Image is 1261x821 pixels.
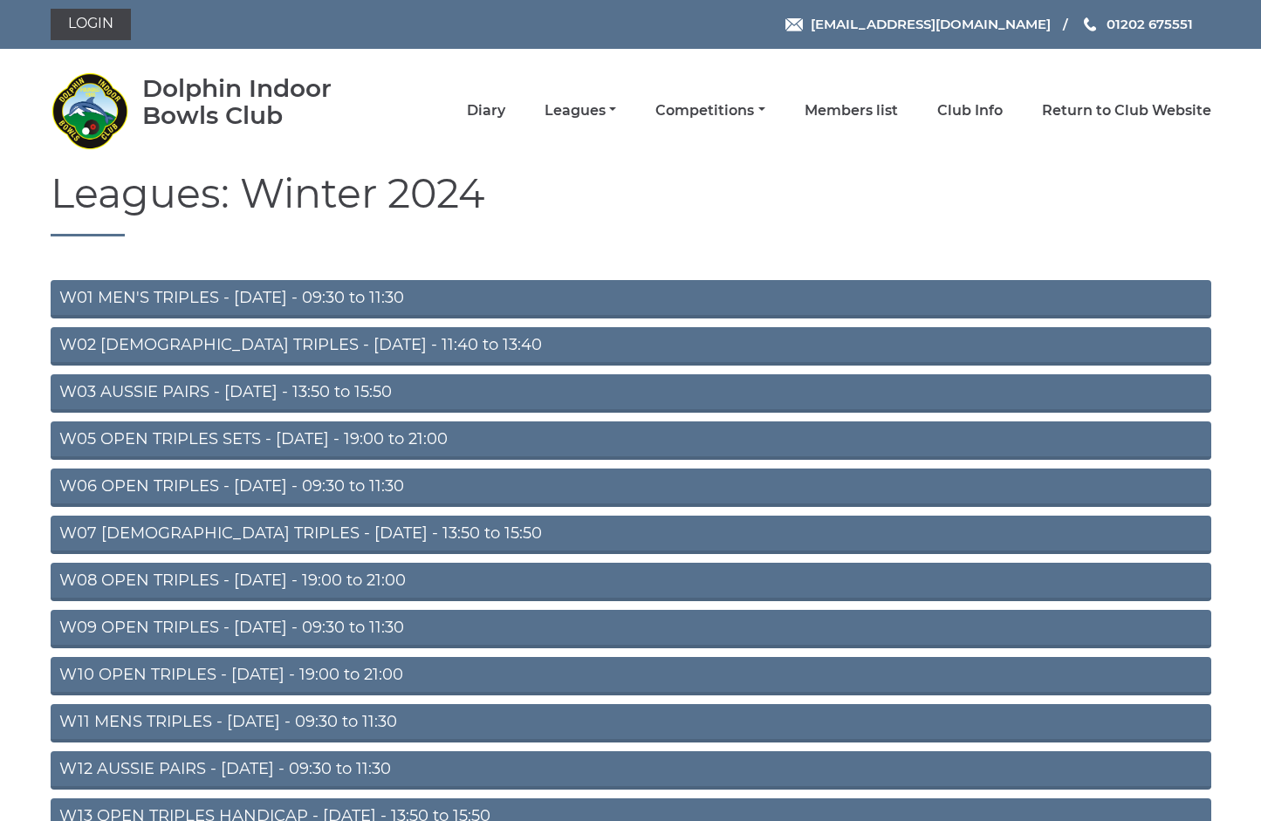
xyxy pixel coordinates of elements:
[1042,101,1211,120] a: Return to Club Website
[51,421,1211,460] a: W05 OPEN TRIPLES SETS - [DATE] - 19:00 to 21:00
[51,172,1211,236] h1: Leagues: Winter 2024
[51,657,1211,695] a: W10 OPEN TRIPLES - [DATE] - 19:00 to 21:00
[1084,17,1096,31] img: Phone us
[467,101,505,120] a: Diary
[51,327,1211,366] a: W02 [DEMOGRAPHIC_DATA] TRIPLES - [DATE] - 11:40 to 13:40
[937,101,1003,120] a: Club Info
[811,16,1051,32] span: [EMAIL_ADDRESS][DOMAIN_NAME]
[51,563,1211,601] a: W08 OPEN TRIPLES - [DATE] - 19:00 to 21:00
[51,610,1211,648] a: W09 OPEN TRIPLES - [DATE] - 09:30 to 11:30
[51,374,1211,413] a: W03 AUSSIE PAIRS - [DATE] - 13:50 to 15:50
[51,72,129,150] img: Dolphin Indoor Bowls Club
[805,101,898,120] a: Members list
[51,469,1211,507] a: W06 OPEN TRIPLES - [DATE] - 09:30 to 11:30
[51,9,131,40] a: Login
[51,516,1211,554] a: W07 [DEMOGRAPHIC_DATA] TRIPLES - [DATE] - 13:50 to 15:50
[51,751,1211,790] a: W12 AUSSIE PAIRS - [DATE] - 09:30 to 11:30
[51,280,1211,318] a: W01 MEN'S TRIPLES - [DATE] - 09:30 to 11:30
[785,18,803,31] img: Email
[1081,14,1193,34] a: Phone us 01202 675551
[785,14,1051,34] a: Email [EMAIL_ADDRESS][DOMAIN_NAME]
[51,704,1211,742] a: W11 MENS TRIPLES - [DATE] - 09:30 to 11:30
[655,101,764,120] a: Competitions
[545,101,616,120] a: Leagues
[1107,16,1193,32] span: 01202 675551
[142,75,382,129] div: Dolphin Indoor Bowls Club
